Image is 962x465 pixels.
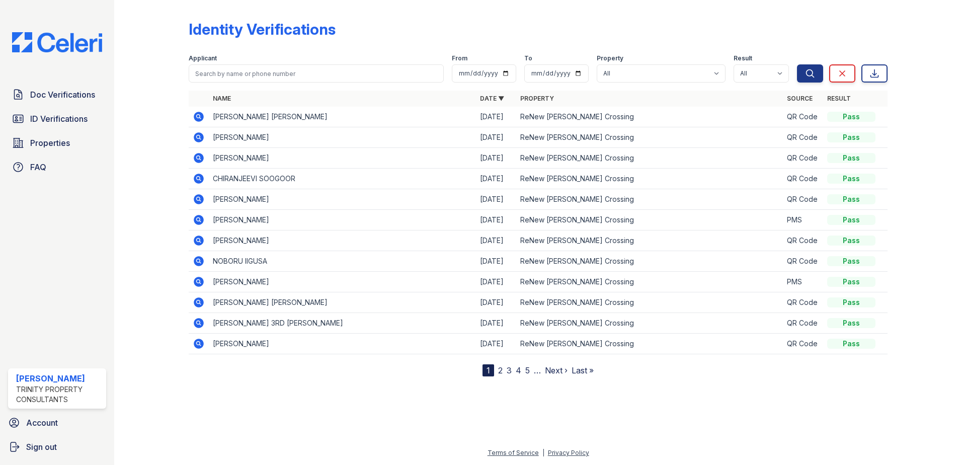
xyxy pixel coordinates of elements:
[30,89,95,101] span: Doc Verifications
[516,169,783,189] td: ReNew [PERSON_NAME] Crossing
[209,107,476,127] td: [PERSON_NAME] [PERSON_NAME]
[827,194,875,204] div: Pass
[4,413,110,433] a: Account
[827,174,875,184] div: Pass
[516,313,783,334] td: ReNew [PERSON_NAME] Crossing
[480,95,504,102] a: Date ▼
[209,251,476,272] td: NOBORU IIGUSA
[516,210,783,230] td: ReNew [PERSON_NAME] Crossing
[783,189,823,210] td: QR Code
[734,54,752,62] label: Result
[189,64,444,83] input: Search by name or phone number
[26,441,57,453] span: Sign out
[209,272,476,292] td: [PERSON_NAME]
[209,189,476,210] td: [PERSON_NAME]
[30,137,70,149] span: Properties
[516,127,783,148] td: ReNew [PERSON_NAME] Crossing
[209,230,476,251] td: [PERSON_NAME]
[597,54,623,62] label: Property
[209,169,476,189] td: CHIRANJEEVI SOOGOOR
[827,256,875,266] div: Pass
[783,148,823,169] td: QR Code
[209,210,476,230] td: [PERSON_NAME]
[189,54,217,62] label: Applicant
[516,148,783,169] td: ReNew [PERSON_NAME] Crossing
[548,449,589,456] a: Privacy Policy
[4,32,110,52] img: CE_Logo_Blue-a8612792a0a2168367f1c8372b55b34899dd931a85d93a1a3d3e32e68fde9ad4.png
[209,334,476,354] td: [PERSON_NAME]
[209,313,476,334] td: [PERSON_NAME] 3RD [PERSON_NAME]
[476,127,516,148] td: [DATE]
[783,251,823,272] td: QR Code
[783,127,823,148] td: QR Code
[488,449,539,456] a: Terms of Service
[827,132,875,142] div: Pass
[783,230,823,251] td: QR Code
[209,292,476,313] td: [PERSON_NAME] [PERSON_NAME]
[542,449,544,456] div: |
[476,272,516,292] td: [DATE]
[516,272,783,292] td: ReNew [PERSON_NAME] Crossing
[476,107,516,127] td: [DATE]
[30,161,46,173] span: FAQ
[524,54,532,62] label: To
[476,189,516,210] td: [DATE]
[498,365,503,375] a: 2
[476,230,516,251] td: [DATE]
[783,107,823,127] td: QR Code
[827,95,851,102] a: Result
[783,313,823,334] td: QR Code
[787,95,813,102] a: Source
[783,169,823,189] td: QR Code
[476,251,516,272] td: [DATE]
[476,148,516,169] td: [DATE]
[476,313,516,334] td: [DATE]
[26,417,58,429] span: Account
[507,365,512,375] a: 3
[545,365,568,375] a: Next ›
[476,210,516,230] td: [DATE]
[572,365,594,375] a: Last »
[827,236,875,246] div: Pass
[476,169,516,189] td: [DATE]
[516,107,783,127] td: ReNew [PERSON_NAME] Crossing
[209,127,476,148] td: [PERSON_NAME]
[8,109,106,129] a: ID Verifications
[827,339,875,349] div: Pass
[525,365,530,375] a: 5
[8,157,106,177] a: FAQ
[4,437,110,457] a: Sign out
[534,364,541,376] span: …
[516,230,783,251] td: ReNew [PERSON_NAME] Crossing
[827,297,875,307] div: Pass
[476,334,516,354] td: [DATE]
[516,292,783,313] td: ReNew [PERSON_NAME] Crossing
[827,277,875,287] div: Pass
[30,113,88,125] span: ID Verifications
[783,210,823,230] td: PMS
[8,133,106,153] a: Properties
[8,85,106,105] a: Doc Verifications
[452,54,467,62] label: From
[483,364,494,376] div: 1
[827,215,875,225] div: Pass
[516,251,783,272] td: ReNew [PERSON_NAME] Crossing
[783,334,823,354] td: QR Code
[783,292,823,313] td: QR Code
[16,372,102,384] div: [PERSON_NAME]
[827,153,875,163] div: Pass
[783,272,823,292] td: PMS
[516,189,783,210] td: ReNew [PERSON_NAME] Crossing
[520,95,554,102] a: Property
[209,148,476,169] td: [PERSON_NAME]
[476,292,516,313] td: [DATE]
[827,112,875,122] div: Pass
[516,365,521,375] a: 4
[213,95,231,102] a: Name
[189,20,336,38] div: Identity Verifications
[827,318,875,328] div: Pass
[516,334,783,354] td: ReNew [PERSON_NAME] Crossing
[16,384,102,405] div: Trinity Property Consultants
